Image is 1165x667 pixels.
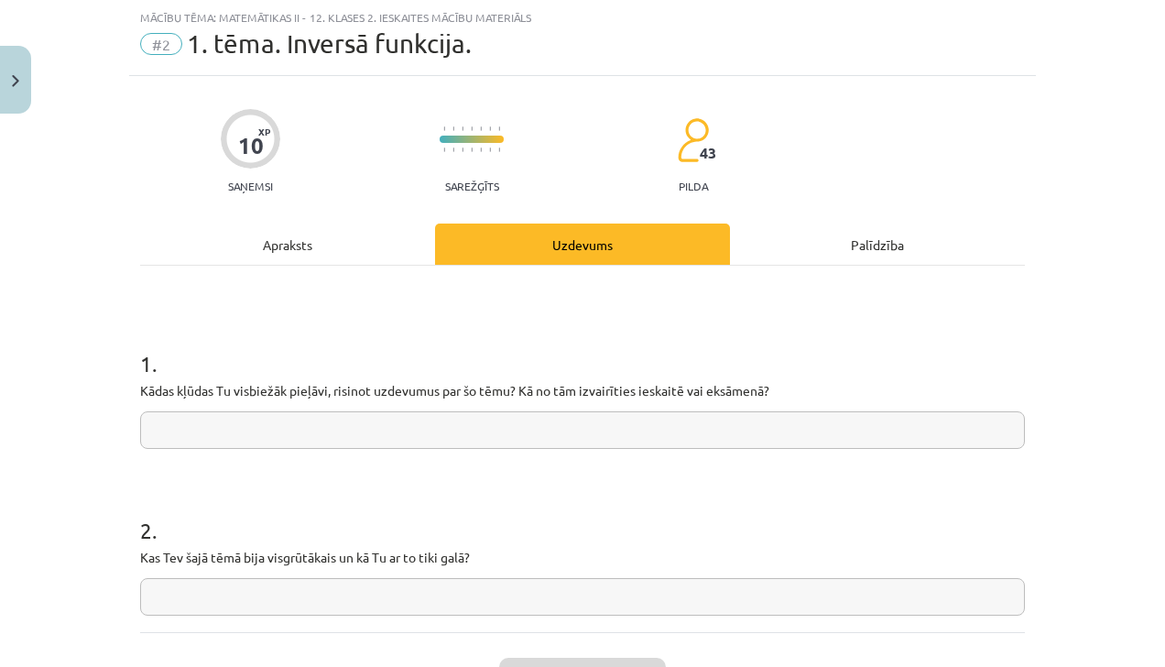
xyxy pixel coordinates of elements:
[677,117,709,163] img: students-c634bb4e5e11cddfef0936a35e636f08e4e9abd3cc4e673bd6f9a4125e45ecb1.svg
[498,148,500,152] img: icon-short-line-57e1e144782c952c97e751825c79c345078a6d821885a25fce030b3d8c18986b.svg
[140,548,1025,567] p: Kas Tev šajā tēmā bija visgrūtākais un kā Tu ar to tiki galā?
[221,180,280,192] p: Saņemsi
[140,224,435,265] div: Apraksts
[480,126,482,131] img: icon-short-line-57e1e144782c952c97e751825c79c345078a6d821885a25fce030b3d8c18986b.svg
[445,180,499,192] p: Sarežģīts
[140,486,1025,542] h1: 2 .
[462,126,463,131] img: icon-short-line-57e1e144782c952c97e751825c79c345078a6d821885a25fce030b3d8c18986b.svg
[187,28,472,59] span: 1. tēma. Inversā funkcija.
[443,126,445,131] img: icon-short-line-57e1e144782c952c97e751825c79c345078a6d821885a25fce030b3d8c18986b.svg
[480,148,482,152] img: icon-short-line-57e1e144782c952c97e751825c79c345078a6d821885a25fce030b3d8c18986b.svg
[452,148,454,152] img: icon-short-line-57e1e144782c952c97e751825c79c345078a6d821885a25fce030b3d8c18986b.svg
[140,33,182,55] span: #2
[140,11,1025,24] div: Mācību tēma: Matemātikas ii - 12. klases 2. ieskaites mācību materiāls
[730,224,1025,265] div: Palīdzība
[140,381,1025,400] p: Kādas kļūdas Tu visbiežāk pieļāvi, risinot uzdevumus par šo tēmu? Kā no tām izvairīties ieskaitē ...
[489,148,491,152] img: icon-short-line-57e1e144782c952c97e751825c79c345078a6d821885a25fce030b3d8c18986b.svg
[435,224,730,265] div: Uzdevums
[700,145,716,161] span: 43
[471,126,473,131] img: icon-short-line-57e1e144782c952c97e751825c79c345078a6d821885a25fce030b3d8c18986b.svg
[462,148,463,152] img: icon-short-line-57e1e144782c952c97e751825c79c345078a6d821885a25fce030b3d8c18986b.svg
[471,148,473,152] img: icon-short-line-57e1e144782c952c97e751825c79c345078a6d821885a25fce030b3d8c18986b.svg
[452,126,454,131] img: icon-short-line-57e1e144782c952c97e751825c79c345078a6d821885a25fce030b3d8c18986b.svg
[140,319,1025,376] h1: 1 .
[12,75,19,87] img: icon-close-lesson-0947bae3869378f0d4975bcd49f059093ad1ed9edebbc8119c70593378902aed.svg
[443,148,445,152] img: icon-short-line-57e1e144782c952c97e751825c79c345078a6d821885a25fce030b3d8c18986b.svg
[489,126,491,131] img: icon-short-line-57e1e144782c952c97e751825c79c345078a6d821885a25fce030b3d8c18986b.svg
[258,126,270,137] span: XP
[679,180,708,192] p: pilda
[238,133,264,159] div: 10
[498,126,500,131] img: icon-short-line-57e1e144782c952c97e751825c79c345078a6d821885a25fce030b3d8c18986b.svg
